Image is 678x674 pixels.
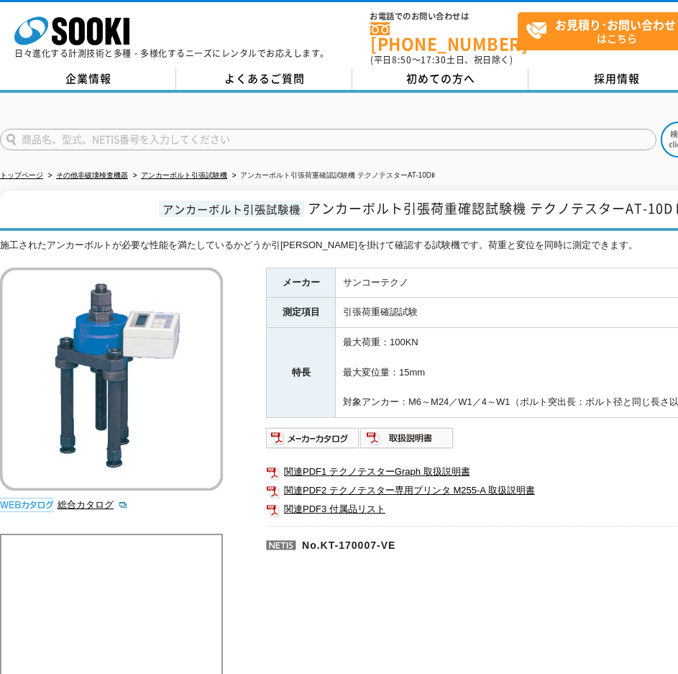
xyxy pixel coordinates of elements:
[370,12,518,21] span: お電話でのお問い合わせは
[370,53,513,66] span: (平日 ～ 土日、祝日除く)
[360,436,454,447] a: 取扱説明書
[352,68,528,90] a: 初めての方へ
[14,49,329,58] p: 日々進化する計測技術と多種・多様化するニーズにレンタルでお応えします。
[141,171,227,179] a: アンカーボルト引張試験機
[229,168,435,183] li: アンカーボルト引張荷重確認試験機 テクノテスターAT-10DⅡ
[58,499,128,510] a: 総合カタログ
[56,171,128,179] a: その他非破壊検査機器
[266,436,360,447] a: メーカーカタログ
[406,70,475,86] span: 初めての方へ
[555,16,676,33] strong: お見積り･お問い合わせ
[266,427,360,450] img: メーカーカタログ
[159,201,304,217] span: アンカーボルト引張試験機
[176,68,352,90] a: よくあるご質問
[392,53,412,66] span: 8:50
[266,526,607,560] p: No.KT-170007-VE
[267,328,336,418] th: 特長
[421,53,446,66] span: 17:30
[267,298,336,328] th: 測定項目
[370,22,518,52] a: [PHONE_NUMBER]
[267,268,336,298] th: メーカー
[360,427,454,450] img: 取扱説明書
